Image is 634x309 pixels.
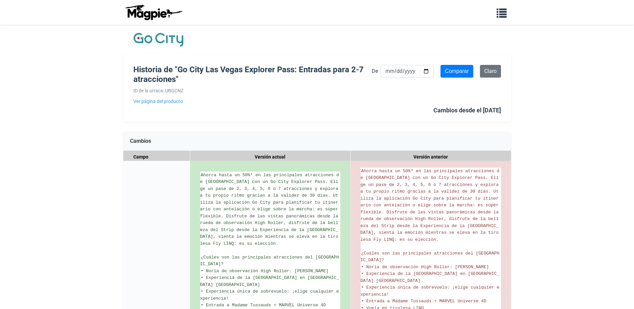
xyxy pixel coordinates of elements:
[123,132,511,151] div: Cambios
[200,275,339,287] span: • Experiencia de la [GEOGRAPHIC_DATA] en [GEOGRAPHIC_DATA] [GEOGRAPHIC_DATA]
[351,151,511,163] div: Versión anterior
[480,65,501,78] a: Claro
[200,173,341,246] span: Ahorra hasta un 50%* en las principales atracciones de [GEOGRAPHIC_DATA] con un Go City Explorer ...
[361,169,501,242] span: Ahorra hasta un 50%* en las principales atracciones de [GEOGRAPHIC_DATA] con un Go City Explorer ...
[433,106,501,115] div: Cambios desde el [DATE]
[133,87,372,94] div: ID de la urraca: UBGCNZ
[133,65,372,84] h1: Historia de "Go City Las Vegas Explorer Pass: Entradas para 2-7 atracciones"
[440,65,473,78] input: Comparar
[361,251,499,263] span: ¿Cuáles son las principales atracciones del [GEOGRAPHIC_DATA]?
[201,269,329,274] span: • Noria de observación High Roller: [PERSON_NAME]
[190,151,351,163] div: Versión actual
[123,151,190,163] div: Campo
[372,67,378,76] label: De
[200,289,339,301] span: • Experiencia única de sobrevuelo: ¡elige cualquier experiencia!
[201,303,326,308] span: • Entrada a Madame Tussauds + MARVEL Universe 4D
[133,98,372,105] a: Ver página del producto
[361,265,489,270] span: • Noria de observación High Roller: [PERSON_NAME]
[361,271,499,283] span: • Experiencia de la [GEOGRAPHIC_DATA] en [GEOGRAPHIC_DATA] [GEOGRAPHIC_DATA]
[361,299,486,304] span: • Entrada a Madame Tussauds + MARVEL Universe 4D
[361,285,499,297] span: • Experiencia única de sobrevuelo: ¡elige cualquier experiencia!
[133,31,183,48] img: Logotipo de la empresa
[123,4,183,20] img: logo-ab69f6fb50320c5b225c76a69d11143b.png
[200,255,339,267] span: ¿Cuáles son las principales atracciones del [GEOGRAPHIC_DATA]?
